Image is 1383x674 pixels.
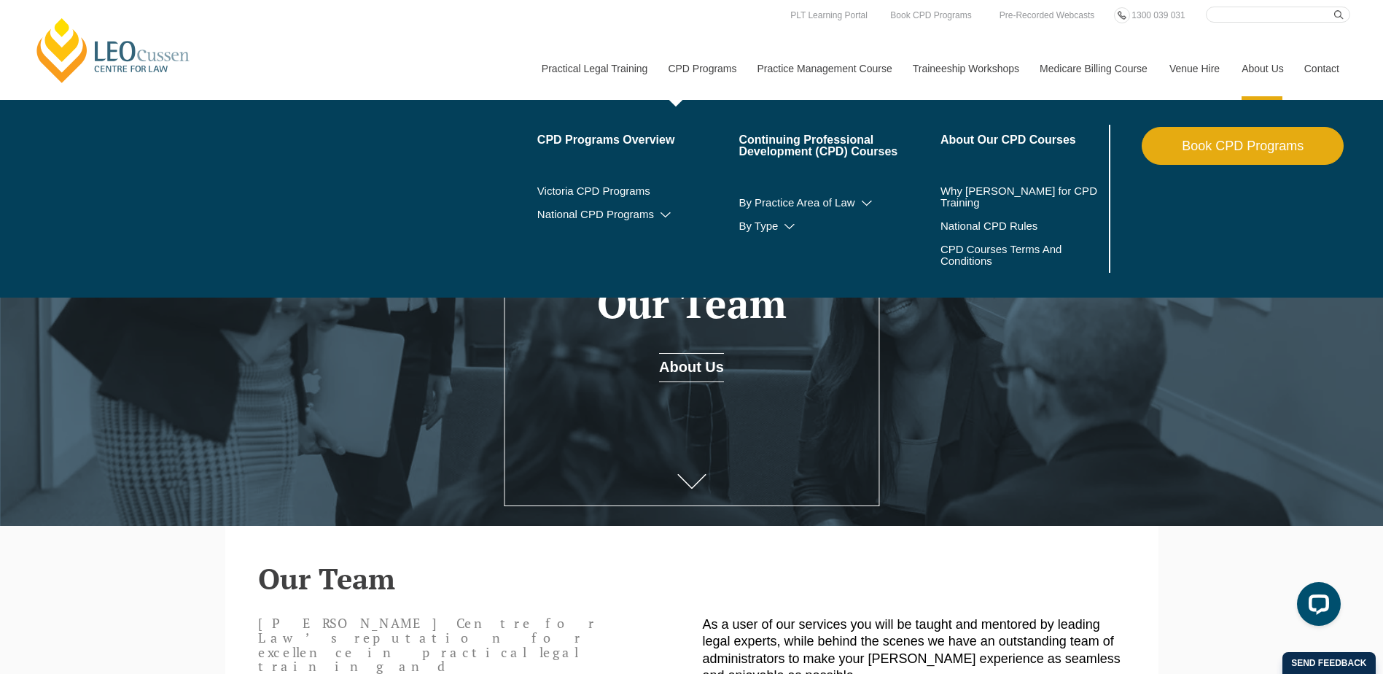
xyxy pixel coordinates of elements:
a: CPD Programs [657,37,746,100]
a: Traineeship Workshops [902,37,1029,100]
a: [PERSON_NAME] Centre for Law [33,16,194,85]
a: About Us [1231,37,1293,100]
a: Practice Management Course [747,37,902,100]
h2: Our Team [258,562,1126,594]
a: Book CPD Programs [887,7,975,23]
h1: Our Team [526,282,857,326]
a: About Us [659,353,724,382]
a: Why [PERSON_NAME] for CPD Training [940,185,1106,209]
a: Practical Legal Training [531,37,658,100]
a: About Our CPD Courses [940,134,1106,146]
a: Contact [1293,37,1350,100]
a: National CPD Rules [940,220,1106,232]
span: 1300 039 031 [1131,10,1185,20]
a: 1300 039 031 [1128,7,1188,23]
a: By Practice Area of Law [739,197,940,209]
a: Medicare Billing Course [1029,37,1158,100]
iframe: LiveChat chat widget [1285,576,1347,638]
a: Pre-Recorded Webcasts [996,7,1099,23]
a: National CPD Programs [537,209,739,220]
a: CPD Programs Overview [537,134,739,146]
a: PLT Learning Portal [787,7,871,23]
a: Continuing Professional Development (CPD) Courses [739,134,940,158]
a: By Type [739,220,940,232]
a: Venue Hire [1158,37,1231,100]
a: Book CPD Programs [1142,127,1344,165]
a: CPD Courses Terms And Conditions [940,244,1070,267]
a: Victoria CPD Programs [537,185,739,197]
